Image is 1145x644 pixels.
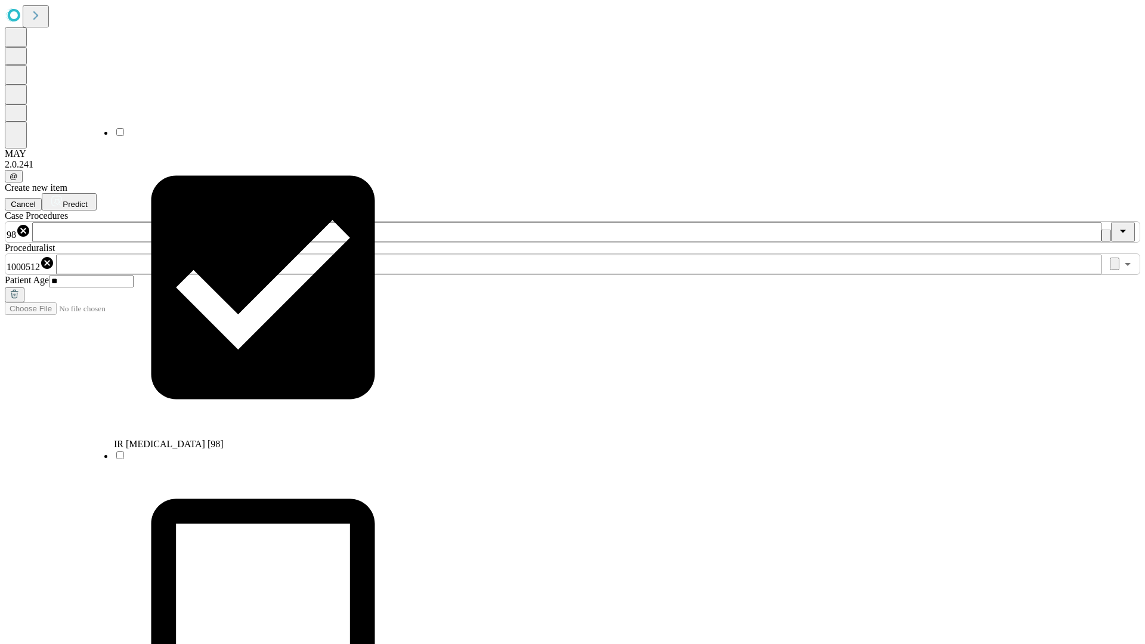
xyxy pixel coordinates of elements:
div: 1000512 [7,256,54,273]
div: MAY [5,148,1140,159]
button: @ [5,170,23,182]
button: Clear [1101,230,1111,242]
button: Clear [1110,258,1119,270]
button: Cancel [5,198,42,210]
span: Predict [63,200,87,209]
button: Open [1119,256,1136,273]
div: 98 [7,224,30,240]
button: Close [1111,222,1135,242]
span: 98 [7,230,16,240]
button: Predict [42,193,97,210]
span: Create new item [5,182,67,193]
span: Proceduralist [5,243,55,253]
div: 2.0.241 [5,159,1140,170]
span: Scheduled Procedure [5,210,68,221]
span: IR [MEDICAL_DATA] [98] [114,439,224,449]
span: 1000512 [7,262,40,272]
span: Patient Age [5,275,49,285]
span: @ [10,172,18,181]
span: Cancel [11,200,36,209]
